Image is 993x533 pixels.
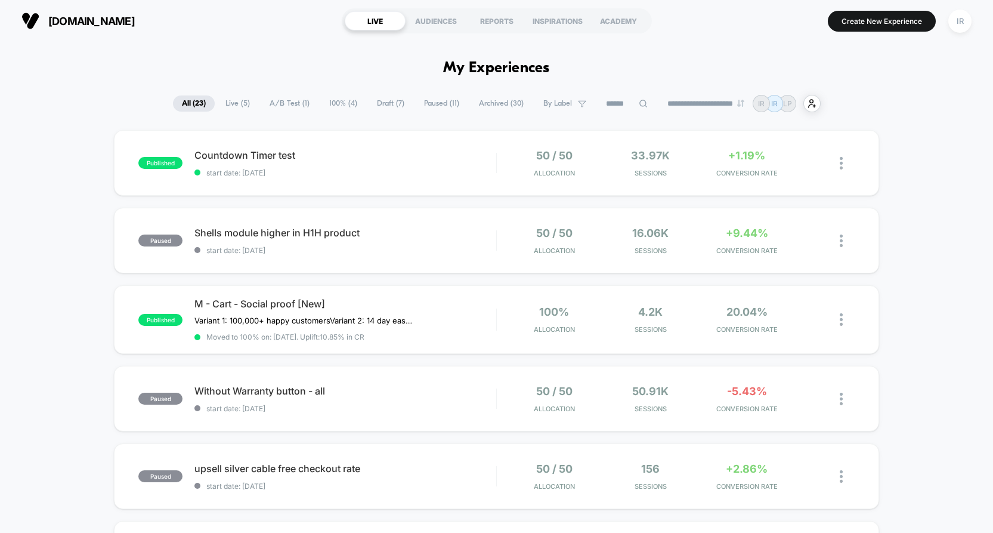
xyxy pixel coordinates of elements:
span: start date: [DATE] [194,482,496,491]
span: +9.44% [726,227,768,239]
button: Create New Experience [828,11,936,32]
span: start date: [DATE] [194,168,496,177]
span: Paused ( 11 ) [415,95,468,112]
span: By Label [543,99,572,108]
span: Draft ( 7 ) [368,95,413,112]
span: 100% ( 4 ) [320,95,366,112]
span: -5.43% [727,385,767,398]
span: Moved to 100% on: [DATE] . Uplift: 10.85% in CR [206,332,364,341]
span: All ( 23 ) [173,95,215,112]
span: Sessions [605,405,696,413]
img: end [737,100,744,107]
span: +2.86% [726,463,768,475]
button: [DOMAIN_NAME] [18,11,138,30]
h1: My Experiences [443,60,550,77]
span: 4.2k [638,306,663,318]
div: LIVE [345,11,406,30]
span: Countdown Timer test [194,149,496,161]
img: close [840,235,843,247]
span: Archived ( 30 ) [470,95,533,112]
span: M - Cart - Social proof [New] [194,298,496,310]
span: 100% [539,306,569,318]
span: [DOMAIN_NAME] [48,15,135,27]
span: 50 / 50 [536,227,573,239]
span: Sessions [605,247,696,255]
span: 20.04% [726,306,768,318]
div: IR [948,10,972,33]
span: Sessions [605,325,696,334]
span: 156 [641,463,660,475]
div: ACADEMY [588,11,649,30]
span: Sessions [605,482,696,491]
span: paused [138,235,182,247]
span: 50 / 50 [536,149,573,162]
span: CONVERSION RATE [701,325,792,334]
span: 50.91k [632,385,669,398]
span: CONVERSION RATE [701,247,792,255]
span: published [138,314,182,326]
span: paused [138,470,182,482]
div: REPORTS [466,11,527,30]
span: +1.19% [728,149,765,162]
span: A/B Test ( 1 ) [261,95,318,112]
span: Sessions [605,169,696,177]
span: 16.06k [632,227,669,239]
img: close [840,157,843,170]
span: published [138,157,182,169]
img: close [840,313,843,326]
p: IR [771,99,778,108]
span: Allocation [534,482,575,491]
span: 33.97k [631,149,670,162]
span: Live ( 5 ) [216,95,259,112]
span: Allocation [534,247,575,255]
p: LP [783,99,792,108]
span: upsell silver cable free checkout rate [194,463,496,475]
span: Allocation [534,325,575,334]
span: start date: [DATE] [194,246,496,255]
div: INSPIRATIONS [527,11,588,30]
span: Shells module higher in H1H product [194,227,496,239]
img: close [840,470,843,483]
span: CONVERSION RATE [701,482,792,491]
span: CONVERSION RATE [701,405,792,413]
span: 50 / 50 [536,463,573,475]
span: paused [138,393,182,405]
span: Allocation [534,169,575,177]
div: AUDIENCES [406,11,466,30]
span: start date: [DATE] [194,404,496,413]
span: CONVERSION RATE [701,169,792,177]
span: 50 / 50 [536,385,573,398]
p: IR [758,99,765,108]
span: Variant 1: 100,000+ happy customersVariant 2: 14 day easy returns (paused) [194,316,416,325]
button: IR [945,9,975,33]
img: close [840,393,843,405]
img: Visually logo [21,12,39,30]
span: Allocation [534,405,575,413]
span: Without Warranty button - all [194,385,496,397]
